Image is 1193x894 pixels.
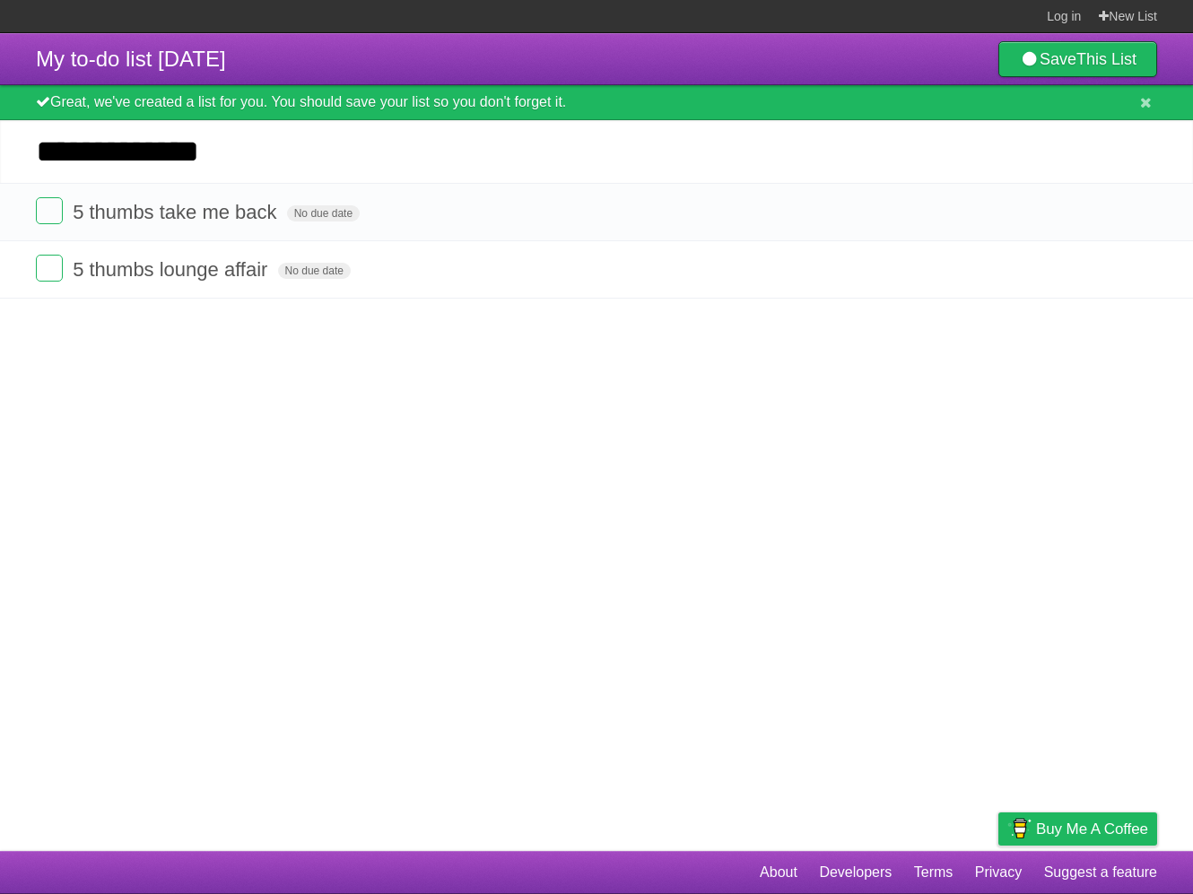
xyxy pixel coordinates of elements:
[914,855,954,890] a: Terms
[1076,50,1136,68] b: This List
[278,263,351,279] span: No due date
[1007,813,1032,844] img: Buy me a coffee
[36,47,226,71] span: My to-do list [DATE]
[36,255,63,282] label: Done
[998,41,1157,77] a: SaveThis List
[760,855,797,890] a: About
[36,197,63,224] label: Done
[975,855,1022,890] a: Privacy
[73,258,272,281] span: 5 thumbs lounge affair
[73,201,281,223] span: 5 thumbs take me back
[287,205,360,221] span: No due date
[819,855,892,890] a: Developers
[1044,855,1157,890] a: Suggest a feature
[1036,813,1148,845] span: Buy me a coffee
[998,812,1157,846] a: Buy me a coffee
